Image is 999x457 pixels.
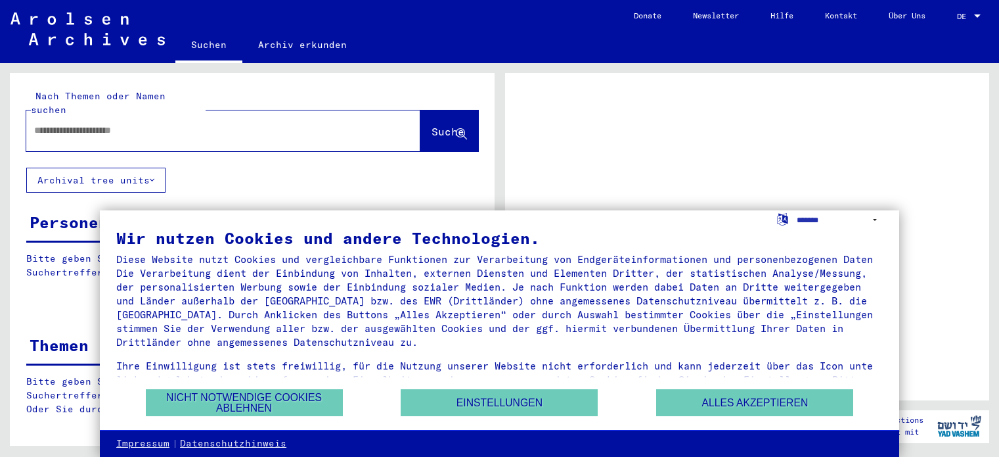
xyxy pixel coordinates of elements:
[242,29,363,60] a: Archiv erkunden
[116,359,883,400] div: Ihre Einwilligung ist stets freiwillig, für die Nutzung unserer Website nicht erforderlich und ka...
[935,410,984,443] img: yv_logo.png
[776,212,789,225] label: Sprache auswählen
[432,125,464,138] span: Suche
[26,375,478,416] p: Bitte geben Sie einen Suchbegriff ein oder nutzen Sie die Filter, um Suchertreffer zu erhalten. O...
[116,253,883,349] div: Diese Website nutzt Cookies und vergleichbare Funktionen zur Verarbeitung von Endgeräteinformatio...
[797,210,883,229] select: Sprache auswählen
[146,389,343,416] button: Nicht notwendige Cookies ablehnen
[116,437,169,450] a: Impressum
[180,437,286,450] a: Datenschutzhinweis
[116,230,883,246] div: Wir nutzen Cookies und andere Technologien.
[11,12,165,45] img: Arolsen_neg.svg
[30,333,89,357] div: Themen
[656,389,853,416] button: Alles akzeptieren
[30,210,108,234] div: Personen
[175,29,242,63] a: Suchen
[401,389,598,416] button: Einstellungen
[26,168,166,193] button: Archival tree units
[957,12,971,21] span: DE
[26,252,477,279] p: Bitte geben Sie einen Suchbegriff ein oder nutzen Sie die Filter, um Suchertreffer zu erhalten.
[31,90,166,116] mat-label: Nach Themen oder Namen suchen
[420,110,478,151] button: Suche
